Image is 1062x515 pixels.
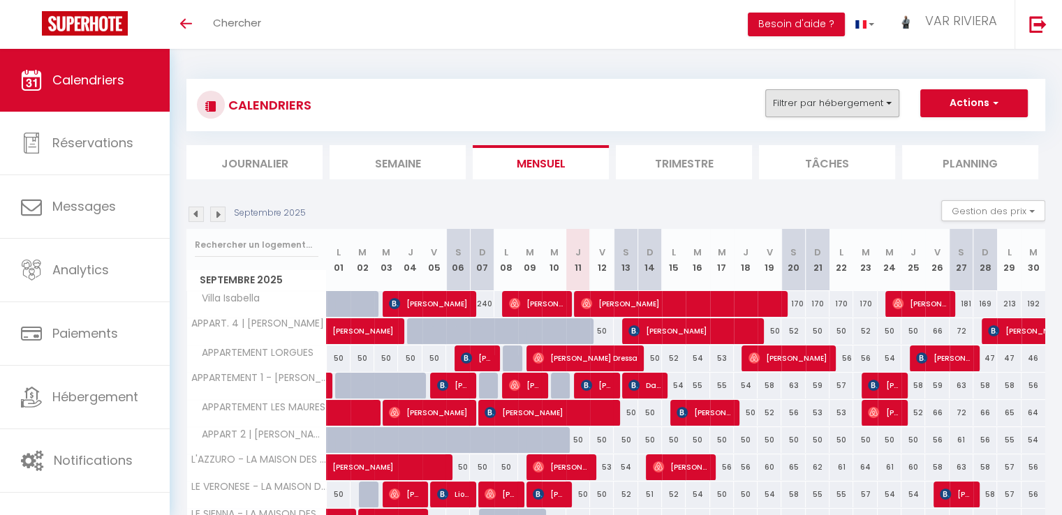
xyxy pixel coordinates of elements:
div: 213 [997,291,1021,317]
span: Calendriers [52,71,124,89]
div: 50 [590,427,614,453]
div: 54 [734,373,758,398]
div: 54 [1022,427,1045,453]
div: 50 [398,345,422,371]
abbr: V [599,246,605,259]
span: [PERSON_NAME] [PERSON_NAME] [485,481,517,507]
abbr: V [767,246,773,259]
span: VAR RIVIERA [925,12,997,29]
abbr: M [526,246,534,259]
span: [PERSON_NAME] [389,481,422,507]
abbr: M [550,246,558,259]
div: 55 [829,482,853,507]
li: Journalier [186,145,323,179]
th: 04 [398,229,422,291]
div: 63 [950,373,973,398]
div: 53 [590,454,614,480]
div: 60 [758,454,781,480]
th: 09 [518,229,542,291]
div: 50 [710,482,734,507]
abbr: V [431,246,437,259]
abbr: J [408,246,413,259]
span: [PERSON_NAME] [653,454,710,480]
img: logout [1029,15,1047,33]
li: Planning [902,145,1038,179]
abbr: D [814,246,821,259]
span: [PERSON_NAME] [389,399,471,426]
div: 56 [829,345,853,371]
abbr: J [743,246,748,259]
div: 53 [829,400,853,426]
th: 05 [422,229,446,291]
div: 50 [901,318,925,344]
div: 50 [734,482,758,507]
div: 50 [853,427,877,453]
abbr: D [982,246,989,259]
span: L'AZZURO - LA MAISON DES ARTISTES [189,454,329,465]
div: 50 [638,427,662,453]
th: 21 [806,229,829,291]
div: 50 [614,427,637,453]
div: 57 [829,373,853,398]
th: 03 [374,229,398,291]
div: 50 [374,345,398,371]
div: 66 [973,400,997,426]
div: 56 [973,427,997,453]
div: 56 [853,345,877,371]
div: 66 [925,400,949,426]
th: 17 [710,229,734,291]
th: 27 [950,229,973,291]
th: 06 [446,229,470,291]
span: Liouba DRIES [437,481,470,507]
div: 53 [806,400,829,426]
img: Super Booking [42,11,128,36]
abbr: L [672,246,676,259]
th: 11 [566,229,590,291]
div: 55 [806,482,829,507]
li: Mensuel [473,145,609,179]
th: 01 [327,229,351,291]
div: 50 [878,427,901,453]
div: 58 [781,482,805,507]
abbr: D [479,246,486,259]
div: 170 [781,291,805,317]
button: Besoin d'aide ? [748,13,845,36]
div: 56 [710,454,734,480]
th: 28 [973,229,997,291]
div: 240 [470,291,494,317]
th: 10 [542,229,566,291]
div: 62 [806,454,829,480]
div: 58 [758,373,781,398]
span: LE VERONESE - LA MAISON DES ARTISTES [189,482,329,492]
span: [PERSON_NAME] [892,290,950,317]
div: 50 [566,427,590,453]
div: 72 [950,318,973,344]
div: 47 [973,345,997,371]
div: 56 [1022,373,1045,398]
li: Trimestre [616,145,752,179]
th: 15 [662,229,686,291]
div: 50 [638,345,662,371]
button: Actions [920,89,1028,117]
div: 56 [734,454,758,480]
span: APPARTEMENT LORGUES [189,345,317,361]
div: 58 [925,454,949,480]
th: 14 [638,229,662,291]
span: [PERSON_NAME] Dressa [533,345,639,371]
div: 57 [997,482,1021,507]
div: 52 [662,345,686,371]
div: 54 [901,482,925,507]
span: [PERSON_NAME] [868,372,901,398]
div: 64 [1022,400,1045,426]
div: 46 [1022,345,1045,371]
span: [PERSON_NAME] [868,399,901,426]
span: [PERSON_NAME] [628,318,759,344]
abbr: D [647,246,654,259]
div: 58 [973,482,997,507]
th: 12 [590,229,614,291]
div: 50 [734,427,758,453]
div: 52 [614,482,637,507]
div: 63 [950,454,973,480]
abbr: S [623,246,629,259]
span: [PERSON_NAME] [509,372,542,398]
